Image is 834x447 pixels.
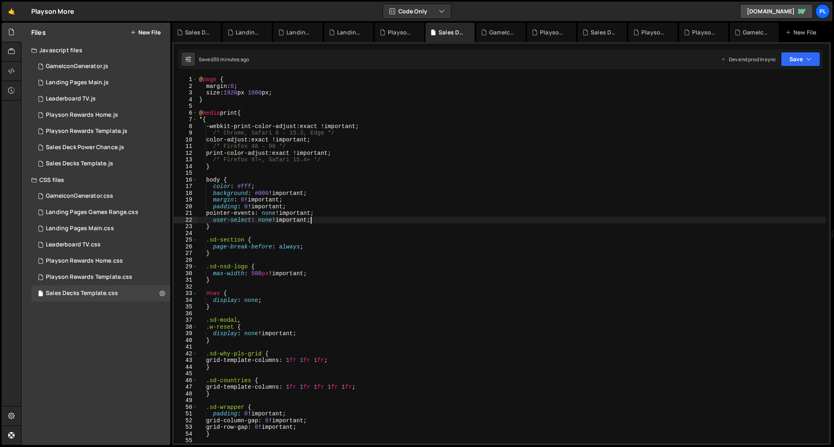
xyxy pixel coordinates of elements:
[174,284,198,291] div: 32
[21,172,170,188] div: CSS files
[174,203,198,210] div: 20
[174,217,198,224] div: 22
[174,257,198,264] div: 28
[540,28,566,36] div: Playson Rewards Template.css
[46,160,113,167] div: Sales Decks Template.js
[174,277,198,284] div: 31
[174,391,198,398] div: 48
[174,250,198,257] div: 27
[286,28,313,36] div: Landing Pages Main.css
[641,28,668,36] div: Playson Rewards Template.js
[740,4,813,19] a: [DOMAIN_NAME]
[174,96,198,103] div: 4
[213,56,249,63] div: 30 minutes ago
[489,28,516,36] div: GameIconGenerator.css
[174,411,198,417] div: 51
[174,290,198,297] div: 33
[31,188,170,204] div: 15074/41113.css
[31,269,170,285] div: 15074/39396.css
[174,351,198,357] div: 42
[174,150,198,157] div: 12
[46,257,123,265] div: Playson Rewards Home.css
[438,28,465,36] div: Sales Decks Template.css
[174,130,198,137] div: 9
[174,437,198,444] div: 55
[174,370,198,377] div: 45
[174,297,198,304] div: 34
[174,364,198,371] div: 44
[31,253,170,269] div: 15074/39402.css
[174,110,198,117] div: 6
[721,56,776,63] div: Dev and prod in sync
[46,241,101,248] div: Leaderboard TV.css
[174,116,198,123] div: 7
[31,123,170,139] div: 15074/39397.js
[174,197,198,203] div: 19
[174,304,198,310] div: 35
[46,128,127,135] div: Playson Rewards Template.js
[46,95,96,103] div: Leaderboard TV.js
[31,58,170,75] div: 15074/40030.js
[46,192,113,200] div: GameIconGenerator.css
[46,274,132,281] div: Playson Rewards Template.css
[781,52,820,66] button: Save
[174,143,198,150] div: 11
[174,397,198,404] div: 49
[174,210,198,217] div: 21
[337,28,363,36] div: Landing Pages Main.js
[174,404,198,411] div: 50
[174,223,198,230] div: 23
[199,56,249,63] div: Saved
[174,83,198,90] div: 2
[174,337,198,344] div: 40
[174,183,198,190] div: 17
[174,190,198,197] div: 18
[31,139,170,156] div: 15074/40743.js
[174,163,198,170] div: 14
[174,357,198,364] div: 43
[174,76,198,83] div: 1
[388,28,414,36] div: Playson Rewards Home.css
[815,4,830,19] a: pl
[31,107,170,123] div: 15074/39403.js
[174,424,198,431] div: 53
[174,244,198,250] div: 26
[236,28,262,36] div: Landing Pages Games Range.css
[174,90,198,96] div: 3
[174,377,198,384] div: 46
[46,111,118,119] div: Playson Rewards Home.js
[31,75,170,91] div: 15074/39395.js
[743,28,769,36] div: GameIconGenerator.js
[46,63,108,70] div: GameIconGenerator.js
[174,156,198,163] div: 13
[46,225,114,232] div: Landing Pages Main.css
[174,137,198,143] div: 10
[174,263,198,270] div: 29
[785,28,819,36] div: New File
[31,156,170,172] div: 15074/39399.js
[174,230,198,237] div: 24
[31,204,170,220] div: 15074/39401.css
[31,237,170,253] div: 15074/39405.css
[46,79,109,86] div: Landing Pages Main.js
[174,103,198,110] div: 5
[31,6,74,16] div: Playson More
[174,177,198,184] div: 16
[185,28,211,36] div: Sales Decks Template.js
[174,270,198,277] div: 30
[591,28,617,36] div: Sales Deck Power Chance.js
[174,324,198,331] div: 38
[46,144,124,151] div: Sales Deck Power Chance.js
[31,220,170,237] div: 15074/39400.css
[174,344,198,351] div: 41
[174,431,198,438] div: 54
[174,317,198,324] div: 37
[174,170,198,177] div: 15
[31,28,46,37] h2: Files
[174,384,198,391] div: 47
[2,2,21,21] a: 🤙
[174,123,198,130] div: 8
[174,310,198,317] div: 36
[21,42,170,58] div: Javascript files
[130,29,161,36] button: New File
